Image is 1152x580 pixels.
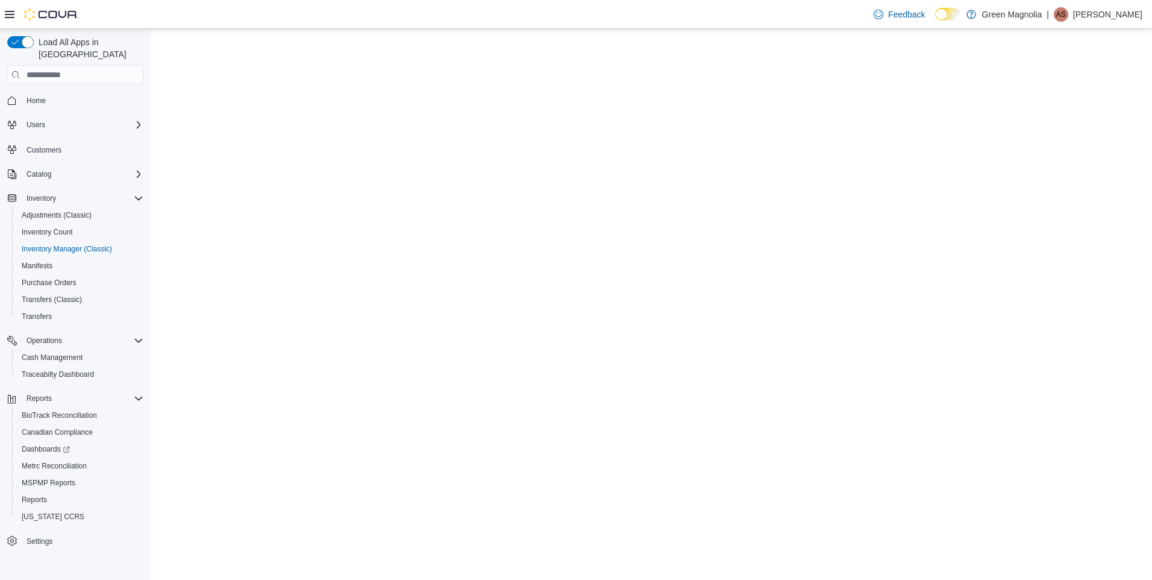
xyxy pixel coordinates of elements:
[12,474,148,491] button: MSPMP Reports
[2,190,148,207] button: Inventory
[22,312,52,321] span: Transfers
[1054,7,1068,22] div: Aja Shaw
[982,7,1042,22] p: Green Magnolia
[27,537,52,546] span: Settings
[22,534,57,549] a: Settings
[27,120,45,130] span: Users
[22,261,52,271] span: Manifests
[12,241,148,257] button: Inventory Manager (Classic)
[1073,7,1142,22] p: [PERSON_NAME]
[22,167,143,181] span: Catalog
[2,92,148,109] button: Home
[2,332,148,349] button: Operations
[1056,7,1066,22] span: AS
[22,118,143,132] span: Users
[17,350,87,365] a: Cash Management
[869,2,930,27] a: Feedback
[27,194,56,203] span: Inventory
[17,476,143,490] span: MSPMP Reports
[22,295,82,304] span: Transfers (Classic)
[2,140,148,158] button: Customers
[17,425,143,440] span: Canadian Compliance
[17,367,143,382] span: Traceabilty Dashboard
[22,333,143,348] span: Operations
[17,493,143,507] span: Reports
[22,167,56,181] button: Catalog
[17,367,99,382] a: Traceabilty Dashboard
[27,145,61,155] span: Customers
[17,292,87,307] a: Transfers (Classic)
[888,8,925,20] span: Feedback
[935,20,936,21] span: Dark Mode
[22,93,143,108] span: Home
[17,309,57,324] a: Transfers
[17,459,92,473] a: Metrc Reconciliation
[12,424,148,441] button: Canadian Compliance
[12,308,148,325] button: Transfers
[17,408,143,423] span: BioTrack Reconciliation
[22,391,143,406] span: Reports
[22,118,50,132] button: Users
[34,36,143,60] span: Load All Apps in [GEOGRAPHIC_DATA]
[22,444,70,454] span: Dashboards
[12,508,148,525] button: [US_STATE] CCRS
[12,224,148,241] button: Inventory Count
[17,276,81,290] a: Purchase Orders
[17,242,117,256] a: Inventory Manager (Classic)
[12,491,148,508] button: Reports
[22,191,61,206] button: Inventory
[17,208,143,222] span: Adjustments (Classic)
[12,257,148,274] button: Manifests
[27,336,62,345] span: Operations
[12,349,148,366] button: Cash Management
[2,166,148,183] button: Catalog
[12,207,148,224] button: Adjustments (Classic)
[22,143,66,157] a: Customers
[17,259,57,273] a: Manifests
[17,225,143,239] span: Inventory Count
[17,276,143,290] span: Purchase Orders
[22,333,67,348] button: Operations
[24,8,78,20] img: Cova
[22,278,77,288] span: Purchase Orders
[22,142,143,157] span: Customers
[17,292,143,307] span: Transfers (Classic)
[12,441,148,458] a: Dashboards
[17,442,143,456] span: Dashboards
[27,96,46,106] span: Home
[22,244,112,254] span: Inventory Manager (Classic)
[2,390,148,407] button: Reports
[27,169,51,179] span: Catalog
[17,509,143,524] span: Washington CCRS
[27,394,52,403] span: Reports
[22,534,143,549] span: Settings
[17,509,89,524] a: [US_STATE] CCRS
[22,391,57,406] button: Reports
[2,116,148,133] button: Users
[22,512,84,522] span: [US_STATE] CCRS
[22,353,83,362] span: Cash Management
[17,476,80,490] a: MSPMP Reports
[22,478,75,488] span: MSPMP Reports
[17,242,143,256] span: Inventory Manager (Classic)
[1047,7,1049,22] p: |
[17,493,52,507] a: Reports
[22,427,93,437] span: Canadian Compliance
[22,411,97,420] span: BioTrack Reconciliation
[17,459,143,473] span: Metrc Reconciliation
[12,366,148,383] button: Traceabilty Dashboard
[22,495,47,505] span: Reports
[935,8,960,20] input: Dark Mode
[17,408,102,423] a: BioTrack Reconciliation
[17,225,78,239] a: Inventory Count
[22,210,92,220] span: Adjustments (Classic)
[17,425,98,440] a: Canadian Compliance
[12,291,148,308] button: Transfers (Classic)
[22,191,143,206] span: Inventory
[17,442,75,456] a: Dashboards
[12,458,148,474] button: Metrc Reconciliation
[17,208,96,222] a: Adjustments (Classic)
[12,407,148,424] button: BioTrack Reconciliation
[17,309,143,324] span: Transfers
[22,227,73,237] span: Inventory Count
